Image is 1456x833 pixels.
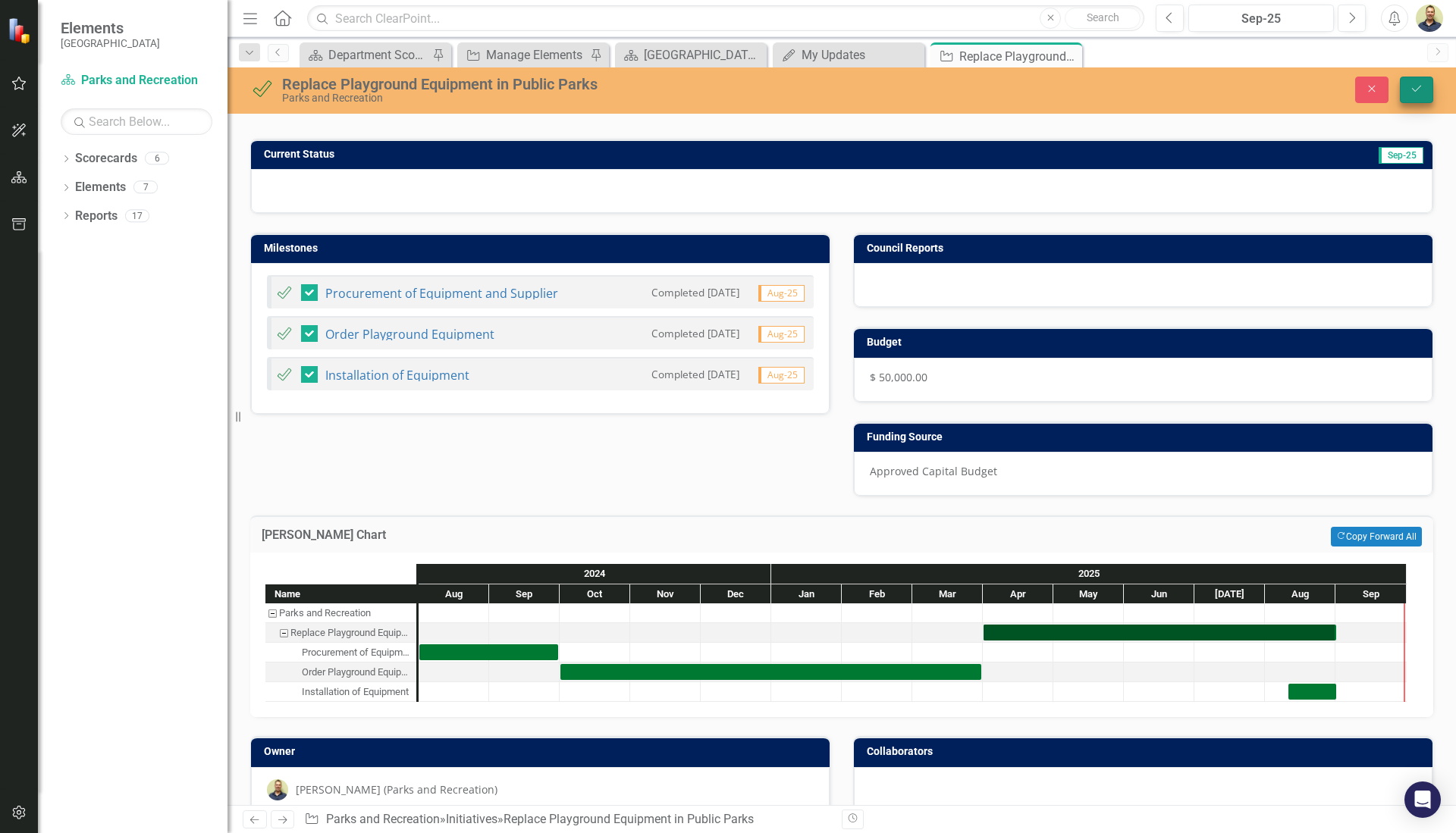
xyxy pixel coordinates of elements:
[461,45,586,64] a: Manage Elements
[265,603,416,623] div: Task: Parks and Recreation Start date: 2024-08-01 End date: 2024-08-02
[912,584,983,604] div: Mar
[1124,584,1194,604] div: Jun
[296,782,497,797] div: [PERSON_NAME] (Parks and Recreation)
[651,285,739,299] small: Completed [DATE]
[275,324,293,343] img: Complete
[758,285,805,302] span: Aug-25
[777,45,921,64] a: My Updates
[133,181,158,194] div: 7
[302,682,409,702] div: Installation of Equipment
[264,746,822,757] h3: Owner
[771,564,1407,584] div: 2025
[419,644,558,660] div: Task: Start date: 2024-08-01 End date: 2024-09-30
[959,47,1078,66] div: Replace Playground Equipment in Public Parks
[303,45,428,64] a: Department Scorecard: Parks and Recreation
[870,464,997,478] span: Approved Capital Budget
[250,77,275,101] img: Complete
[1404,781,1441,818] div: Open Intercom Messenger
[264,149,965,160] h3: Current Status
[1335,584,1407,604] div: Sep
[867,746,1425,757] h3: Collaborators
[1188,5,1334,32] button: Sep-25
[265,623,416,643] div: Replace Playground Equipment in Public Parks
[307,5,1144,32] input: Search ClearPoint...
[265,623,416,643] div: Task: Start date: 2025-04-01 End date: 2025-09-01
[61,72,212,89] a: Parks and Recreation
[304,811,830,828] div: » »
[265,584,416,603] div: Name
[489,584,560,604] div: Sep
[75,208,118,225] a: Reports
[630,584,701,604] div: Nov
[651,367,739,381] small: Completed [DATE]
[302,643,412,662] div: Procurement of Equipment and Supplier
[619,45,763,64] a: [GEOGRAPHIC_DATA] Page
[279,603,371,623] div: Parks and Recreation
[265,662,416,682] div: Order Playground Equipment
[867,243,1425,254] h3: Council Reports
[75,179,126,196] a: Elements
[267,779,288,800] img: Terry Vachon
[867,431,1425,443] h3: Funding Source
[264,243,822,254] h3: Milestones
[275,365,293,384] img: Complete
[290,623,412,643] div: Replace Playground Equipment in Public Parks
[644,45,763,64] div: [GEOGRAPHIC_DATA] Page
[61,37,160,49] small: [GEOGRAPHIC_DATA]
[282,92,914,104] div: Parks and Recreation
[61,108,212,135] input: Search Below...
[560,664,981,680] div: Task: Start date: 2024-10-01 End date: 2025-03-31
[651,326,739,340] small: Completed [DATE]
[504,812,754,826] div: Replace Playground Equipment in Public Parks
[145,152,169,165] div: 6
[842,584,912,604] div: Feb
[446,812,497,826] a: Initiatives
[1265,584,1335,604] div: Aug
[328,45,428,64] div: Department Scorecard: Parks and Recreation
[325,285,558,302] a: Procurement of Equipment and Supplier
[265,682,416,702] div: Task: Start date: 2025-08-11 End date: 2025-09-01
[870,370,927,384] span: $ 50,000.00
[802,45,921,64] div: My Updates
[275,283,293,302] img: Complete
[1194,584,1265,604] div: Jul
[560,584,630,604] div: Oct
[486,45,586,64] div: Manage Elements
[1065,8,1141,29] button: Search
[1194,10,1329,28] div: Sep-25
[1379,147,1423,164] span: Sep-25
[771,584,842,604] div: Jan
[326,812,440,826] a: Parks and Recreation
[75,150,137,168] a: Scorecards
[983,584,1053,604] div: Apr
[325,367,469,384] a: Installation of Equipment
[265,643,416,662] div: Procurement of Equipment and Supplier
[282,76,914,92] div: Replace Playground Equipment in Public Parks
[758,367,805,384] span: Aug-25
[419,564,771,584] div: 2024
[701,584,771,604] div: Dec
[984,625,1336,640] div: Task: Start date: 2025-04-01 End date: 2025-09-01
[325,326,494,343] a: Order Playground Equipment
[419,584,489,604] div: Aug
[265,603,416,623] div: Parks and Recreation
[758,326,805,343] span: Aug-25
[125,209,149,222] div: 17
[265,682,416,702] div: Installation of Equipment
[1053,584,1124,604] div: May
[8,17,34,43] img: ClearPoint Strategy
[1416,5,1443,32] img: Terry Vachon
[302,662,412,682] div: Order Playground Equipment
[1331,527,1422,546] button: Copy Forward All
[1087,11,1119,23] span: Search
[61,19,160,37] span: Elements
[262,528,930,542] h3: [PERSON_NAME] Chart
[265,662,416,682] div: Task: Start date: 2024-10-01 End date: 2025-03-31
[867,337,1425,348] h3: Budget
[265,643,416,662] div: Task: Start date: 2024-08-01 End date: 2024-09-30
[1288,684,1336,700] div: Task: Start date: 2025-08-11 End date: 2025-09-01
